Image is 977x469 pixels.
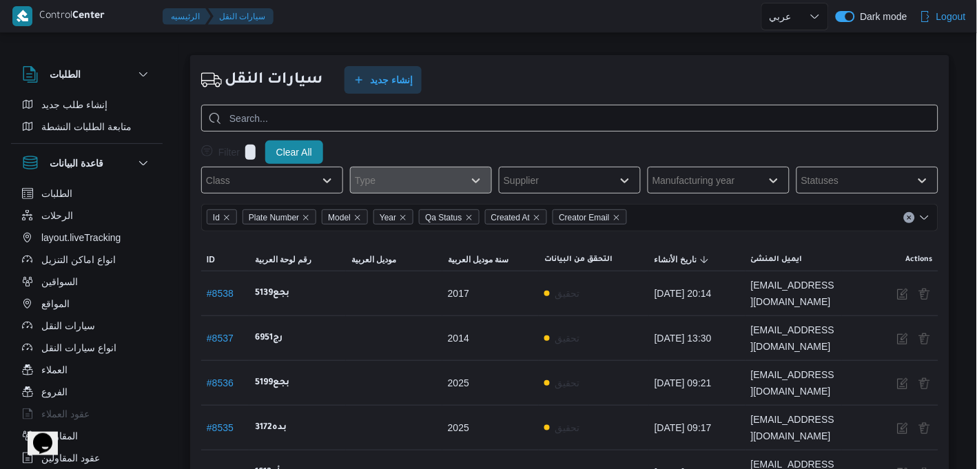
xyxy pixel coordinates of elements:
[41,185,72,202] span: الطلبات
[243,209,316,225] span: Plate Number
[491,210,531,225] span: Created At
[41,450,100,466] span: عقود المقاولين
[41,118,132,135] span: متابعة الطلبات النشطة
[17,337,157,359] button: انواع سيارات النقل
[41,340,116,356] span: انواع سيارات النقل
[936,8,966,25] span: Logout
[41,207,73,224] span: الرحلات
[255,254,312,265] span: رقم لوحة العربية
[485,209,548,225] span: Created At
[652,175,735,186] div: Manufacturing year
[17,205,157,227] button: الرحلات
[699,254,710,265] svg: Sorted in descending order
[207,377,234,388] button: #8536
[50,66,81,83] h3: الطلبات
[380,210,396,225] span: Year
[448,254,509,265] span: سنة موديل العربية
[419,209,479,225] span: Qa Status
[649,249,745,271] button: تاريخ الأنشاءSorted in descending order
[465,213,473,222] button: Remove Qa Status from selection in this group
[249,249,346,271] button: رقم لوحة العربية
[14,414,58,455] iframe: chat widget
[17,403,157,425] button: عقود العملاء
[41,251,116,268] span: انواع اماكن التنزيل
[555,285,580,302] p: تحقيق
[655,285,712,302] span: [DATE] 20:14
[17,227,157,249] button: layout.liveTracking
[207,288,234,299] button: #8538
[906,254,933,265] span: Actions
[553,209,626,225] span: Creator Email
[41,406,90,422] span: عقود العملاء
[41,362,68,378] span: العملاء
[17,293,157,315] button: المواقع
[255,375,289,391] b: بجع5199
[751,366,836,399] span: [EMAIL_ADDRESS][DOMAIN_NAME]
[559,210,609,225] span: Creator Email
[22,155,152,171] button: قاعدة البيانات
[41,428,78,444] span: المقاولين
[255,285,289,302] b: بجع5139
[448,285,469,302] span: 2017
[17,249,157,271] button: انواع اماكن التنزيل
[41,317,95,334] span: سيارات النقل
[17,447,157,469] button: عقود المقاولين
[201,249,249,271] button: ID
[208,8,274,25] button: سيارات النقل
[41,384,68,400] span: الفروع
[245,145,256,160] p: 0
[555,419,580,436] p: تحقيق
[801,175,839,186] div: Statuses
[17,94,157,116] button: إنشاء طلب جديد
[655,375,712,391] span: [DATE] 09:21
[399,213,407,222] button: Remove Year from selection in this group
[370,72,413,88] span: إنشاء جديد
[17,271,157,293] button: السواقين
[751,411,836,444] span: [EMAIL_ADDRESS][DOMAIN_NAME]
[41,273,78,290] span: السواقين
[218,147,240,158] p: Filter
[163,8,211,25] button: الرئيسيه
[751,254,803,265] span: ايميل المنشئ
[22,66,152,83] button: الطلبات
[225,68,322,92] h2: سيارات النقل
[17,359,157,381] button: العملاء
[206,175,230,186] div: Class
[655,419,712,436] span: [DATE] 09:17
[442,249,539,271] button: سنة موديل العربية
[555,330,580,346] p: تحقيق
[265,140,323,164] button: Clear All
[613,213,621,222] button: Remove Creator Email from selection in this group
[17,381,157,403] button: الفروع
[655,330,712,346] span: [DATE] 13:30
[255,419,287,436] b: بده3172
[302,213,310,222] button: Remove Plate Number from selection in this group
[322,209,368,225] span: Model
[346,249,442,271] button: موديل العربية
[544,254,613,265] span: التحقق من البيانات
[751,277,836,310] span: [EMAIL_ADDRESS][DOMAIN_NAME]
[855,11,907,22] span: Dark mode
[41,229,121,246] span: layout.liveTracking
[41,96,107,113] span: إنشاء طلب جديد
[207,333,234,344] button: #8537
[17,425,157,447] button: المقاولين
[17,116,157,138] button: متابعة الطلبات النشطة
[17,183,157,205] button: الطلبات
[17,315,157,337] button: سيارات النقل
[11,94,163,143] div: الطلبات
[207,254,215,265] span: ID
[213,210,220,225] span: Id
[448,375,469,391] span: 2025
[555,375,580,391] p: تحقيق
[353,213,362,222] button: Remove Model from selection in this group
[448,419,469,436] span: 2025
[223,213,231,222] button: Remove Id from selection in this group
[448,330,469,346] span: 2014
[751,322,836,355] span: [EMAIL_ADDRESS][DOMAIN_NAME]
[504,175,539,186] div: Supplier
[328,210,351,225] span: Model
[50,155,103,171] h3: قاعدة البيانات
[351,254,396,265] span: موديل العربية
